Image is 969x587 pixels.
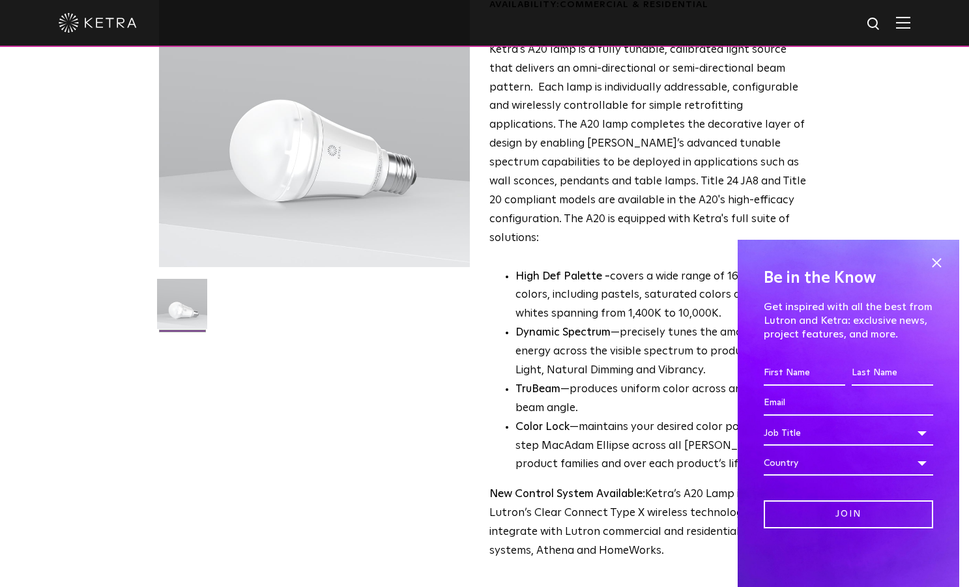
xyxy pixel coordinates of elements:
[59,13,137,33] img: ketra-logo-2019-white
[515,268,807,324] p: covers a wide range of 16.7 million colors, including pastels, saturated colors and high CRI whit...
[764,300,933,341] p: Get inspired with all the best from Lutron and Ketra: exclusive news, project features, and more.
[764,451,933,476] div: Country
[489,44,806,244] span: Ketra's A20 lamp is a fully tunable, calibrated light source that delivers an omni-directional or...
[515,418,807,475] li: —maintains your desired color point at a one step MacAdam Ellipse across all [PERSON_NAME] produc...
[489,489,645,500] strong: New Control System Available:
[764,266,933,291] h4: Be in the Know
[764,391,933,416] input: Email
[764,500,933,528] input: Join
[157,279,207,339] img: A20-Lamp-2021-Web-Square
[764,361,845,386] input: First Name
[515,422,570,433] strong: Color Lock
[515,271,610,282] strong: High Def Palette -
[489,485,807,561] p: Ketra’s A20 Lamp is now using Lutron’s Clear Connect Type X wireless technology to fully integrat...
[896,16,910,29] img: Hamburger%20Nav.svg
[515,380,807,418] li: —produces uniform color across any available beam angle.
[515,324,807,380] li: —precisely tunes the amount of energy across the visible spectrum to produce Natural Light, Natur...
[866,16,882,33] img: search icon
[852,361,933,386] input: Last Name
[515,327,611,338] strong: Dynamic Spectrum
[515,384,560,395] strong: TruBeam
[764,421,933,446] div: Job Title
